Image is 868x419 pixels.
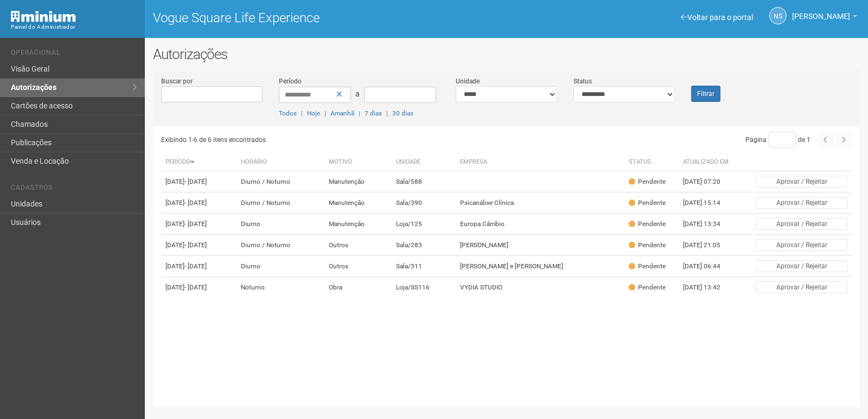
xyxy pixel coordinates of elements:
button: Aprovar / Rejeitar [756,281,847,293]
td: [DATE] 15:14 [679,192,738,214]
td: Sala/390 [392,192,456,214]
span: - [DATE] [184,241,207,249]
td: [DATE] 06:44 [679,256,738,277]
th: Empresa [456,153,625,171]
button: Aprovar / Rejeitar [756,176,847,188]
td: [DATE] [161,235,237,256]
td: Loja/125 [392,214,456,235]
td: [PERSON_NAME] e [PERSON_NAME] [456,256,625,277]
td: Noturno [237,277,324,298]
td: [DATE] [161,171,237,192]
th: Horário [237,153,324,171]
td: Manutenção [324,171,392,192]
a: [PERSON_NAME] [792,14,857,22]
a: Todos [279,109,297,117]
li: Operacional [11,49,137,60]
td: [DATE] 13:42 [679,277,738,298]
span: | [359,109,360,117]
td: [DATE] [161,256,237,277]
label: Unidade [456,76,480,86]
td: Outros [324,256,392,277]
span: Página de 1 [745,136,810,144]
a: Amanhã [330,109,354,117]
td: Psicanálise Clínica [456,192,625,214]
a: 7 dias [365,109,382,117]
label: Buscar por [161,76,193,86]
button: Aprovar / Rejeitar [756,239,847,251]
h2: Autorizações [153,46,860,62]
div: Pendente [629,177,666,186]
th: Período [161,153,237,171]
th: Unidade [392,153,456,171]
div: Pendente [629,220,666,229]
td: [PERSON_NAME] [456,235,625,256]
td: [DATE] 13:34 [679,214,738,235]
span: - [DATE] [184,178,207,185]
a: NS [769,7,787,24]
th: Atualizado em [679,153,738,171]
div: Pendente [629,198,666,208]
span: - [DATE] [184,283,207,291]
a: Voltar para o portal [681,13,753,22]
div: Exibindo 1-6 de 6 itens encontrados [161,132,503,148]
td: Manutenção [324,214,392,235]
a: Hoje [307,109,320,117]
td: Diurno / Noturno [237,235,324,256]
label: Período [279,76,302,86]
th: Status [624,153,679,171]
li: Cadastros [11,184,137,195]
td: [DATE] [161,277,237,298]
td: [DATE] 21:05 [679,235,738,256]
td: Diurno [237,256,324,277]
label: Status [573,76,592,86]
td: Diurno / Noturno [237,171,324,192]
td: [DATE] [161,192,237,214]
div: Pendente [629,241,666,250]
td: Sala/311 [392,256,456,277]
div: Pendente [629,262,666,271]
span: | [301,109,303,117]
button: Aprovar / Rejeitar [756,197,847,209]
a: 30 dias [392,109,413,117]
button: Filtrar [691,86,720,102]
td: Diurno / Noturno [237,192,324,214]
td: Outros [324,235,392,256]
span: Nicolle Silva [792,2,850,21]
span: - [DATE] [184,199,207,207]
button: Aprovar / Rejeitar [756,218,847,230]
td: Manutenção [324,192,392,214]
td: [DATE] 07:20 [679,171,738,192]
span: - [DATE] [184,220,207,228]
button: Aprovar / Rejeitar [756,260,847,272]
td: Loja/SS116 [392,277,456,298]
td: Sala/588 [392,171,456,192]
th: Motivo [324,153,392,171]
td: VYDIA STUDIO [456,277,625,298]
div: Pendente [629,283,666,292]
td: Sala/283 [392,235,456,256]
span: | [386,109,388,117]
span: - [DATE] [184,262,207,270]
td: [DATE] [161,214,237,235]
td: Diurno [237,214,324,235]
span: a [355,89,360,98]
h1: Vogue Square Life Experience [153,11,499,25]
td: Europa Câmbio [456,214,625,235]
span: | [324,109,326,117]
img: Minium [11,11,76,22]
td: Obra [324,277,392,298]
div: Painel do Administrador [11,22,137,32]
